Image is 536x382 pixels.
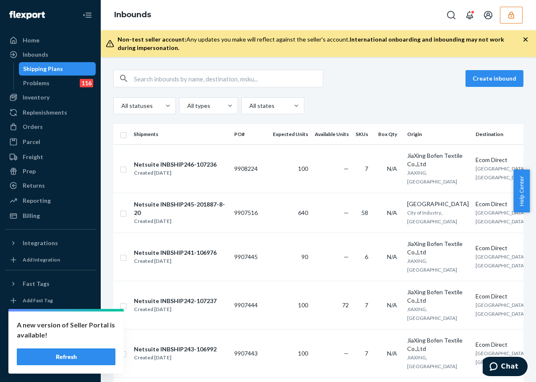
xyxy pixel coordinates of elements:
[186,102,187,110] input: All types
[5,194,96,207] a: Reporting
[5,316,96,329] a: Settings
[365,301,368,309] span: 7
[80,79,93,87] div: 116
[23,36,39,44] div: Home
[23,167,36,175] div: Prep
[298,350,308,357] span: 100
[476,340,527,349] div: Ecom Direct
[407,170,457,185] span: JIAXING, [GEOGRAPHIC_DATA]
[134,70,323,87] input: Search inbounds by name, destination, msku...
[134,169,217,177] div: Created [DATE]
[23,297,53,304] div: Add Fast Tag
[134,353,217,362] div: Created [DATE]
[130,124,231,144] th: Shipments
[134,217,227,225] div: Created [DATE]
[9,11,45,19] img: Flexport logo
[23,181,45,190] div: Returns
[407,209,457,225] span: City of Industry,, [GEOGRAPHIC_DATA]
[298,165,308,172] span: 100
[375,124,404,144] th: Box Qty
[387,301,397,309] span: N/A
[79,7,96,24] button: Close Navigation
[5,277,96,290] button: Fast Tags
[407,336,469,353] div: JiaXing Bofen Textile Co.,Ltd
[17,348,115,365] button: Refresh
[231,329,269,377] td: 9907443
[513,170,530,212] button: Help Center
[5,344,96,358] a: Help Center
[134,249,217,257] div: Netsuite INBSHIP241-106976
[476,244,527,252] div: Ecom Direct
[118,35,523,52] div: Any updates you make will reflect against the seller's account.
[407,306,457,321] span: JIAXING, [GEOGRAPHIC_DATA]
[365,165,368,172] span: 7
[231,144,269,193] td: 9908224
[5,358,96,372] button: Give Feedback
[465,70,523,87] button: Create inbound
[5,330,96,343] button: Talk to Support
[231,233,269,281] td: 9907445
[480,7,497,24] button: Open account menu
[23,138,40,146] div: Parcel
[365,350,368,357] span: 7
[134,297,217,305] div: Netsuite INBSHIP242-107237
[5,120,96,133] a: Orders
[5,91,96,104] a: Inventory
[5,179,96,192] a: Returns
[23,79,50,87] div: Problems
[5,150,96,164] a: Freight
[472,124,530,144] th: Destination
[407,152,469,168] div: JiaXing Bofen Textile Co.,Ltd
[5,135,96,149] a: Parcel
[5,209,96,222] a: Billing
[476,165,527,181] span: [GEOGRAPHIC_DATA], [GEOGRAPHIC_DATA]
[344,165,349,172] span: —
[107,3,158,27] ol: breadcrumbs
[404,124,472,144] th: Origin
[461,7,478,24] button: Open notifications
[231,124,269,144] th: PO#
[134,200,227,217] div: Netsuite INBSHIP245-201887-8-20
[342,301,349,309] span: 72
[361,209,368,216] span: 58
[476,350,527,365] span: [GEOGRAPHIC_DATA], [GEOGRAPHIC_DATA]
[23,239,58,247] div: Integrations
[23,196,51,205] div: Reporting
[23,123,43,131] div: Orders
[344,253,349,260] span: —
[301,253,308,260] span: 90
[476,200,527,208] div: Ecom Direct
[269,124,311,144] th: Expected Units
[476,254,527,269] span: [GEOGRAPHIC_DATA], [GEOGRAPHIC_DATA]
[23,153,43,161] div: Freight
[407,240,469,256] div: JiaXing Bofen Textile Co.,Ltd
[483,357,528,378] iframe: Opens a widget where you can chat to one of our agents
[476,302,527,317] span: [GEOGRAPHIC_DATA], [GEOGRAPHIC_DATA]
[23,93,50,102] div: Inventory
[5,294,96,307] a: Add Fast Tag
[387,165,397,172] span: N/A
[134,305,217,314] div: Created [DATE]
[344,209,349,216] span: —
[407,258,457,273] span: JIAXING, [GEOGRAPHIC_DATA]
[352,124,375,144] th: SKUs
[387,253,397,260] span: N/A
[476,209,527,225] span: [GEOGRAPHIC_DATA], [GEOGRAPHIC_DATA]
[134,345,217,353] div: Netsuite INBSHIP243-106992
[23,256,60,263] div: Add Integration
[19,76,96,90] a: Problems116
[5,106,96,119] a: Replenishments
[23,65,63,73] div: Shipping Plans
[114,10,151,19] a: Inbounds
[5,48,96,61] a: Inbounds
[476,292,527,301] div: Ecom Direct
[23,280,50,288] div: Fast Tags
[407,200,469,208] div: [GEOGRAPHIC_DATA]
[5,165,96,178] a: Prep
[23,212,40,220] div: Billing
[387,209,397,216] span: N/A
[231,281,269,329] td: 9907444
[5,236,96,250] button: Integrations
